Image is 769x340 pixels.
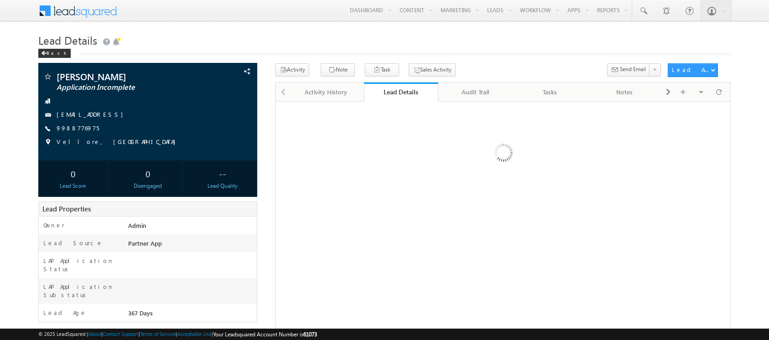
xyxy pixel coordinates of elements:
[303,331,317,338] span: 61073
[296,87,356,98] div: Activity History
[128,222,146,229] span: Admin
[409,63,456,77] button: Sales Activity
[275,63,309,77] button: Activity
[587,82,662,102] a: Notes
[103,331,139,337] a: Contact Support
[213,331,317,338] span: Your Leadsquared Account Number is
[115,165,180,182] div: 0
[57,124,99,133] span: 9988776975
[57,83,193,92] span: Application Incomplete
[190,165,255,182] div: --
[321,63,355,77] button: Note
[365,63,399,77] button: Task
[38,49,71,58] div: Back
[126,309,257,321] div: 367 Days
[140,331,176,337] a: Terms of Service
[513,82,588,102] a: Tasks
[438,82,513,102] a: Audit Trail
[57,72,193,81] span: [PERSON_NAME]
[41,182,105,190] div: Lead Score
[57,110,128,118] a: [EMAIL_ADDRESS]
[126,239,257,252] div: Partner App
[43,309,87,317] label: Lead Age
[43,257,118,273] label: LAP Application Status
[38,48,75,56] a: Back
[115,182,180,190] div: Disengaged
[595,87,654,98] div: Notes
[456,107,550,201] img: Loading...
[190,182,255,190] div: Lead Quality
[57,138,180,147] span: Vellore, [GEOGRAPHIC_DATA]
[38,330,317,339] span: © 2025 LeadSquared | | | | |
[672,66,711,74] div: Lead Actions
[446,87,505,98] div: Audit Trail
[668,63,718,77] button: Lead Actions
[371,88,432,96] div: Lead Details
[38,33,97,47] span: Lead Details
[620,65,646,73] span: Send Email
[289,82,364,102] a: Activity History
[42,204,91,213] span: Lead Properties
[177,331,212,337] a: Acceptable Use
[364,82,439,102] a: Lead Details
[43,239,103,247] label: Lead Source
[88,331,101,337] a: About
[520,87,580,98] div: Tasks
[607,63,650,77] button: Send Email
[43,283,118,299] label: LAP Application Substatus
[43,221,65,229] label: Owner
[41,165,105,182] div: 0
